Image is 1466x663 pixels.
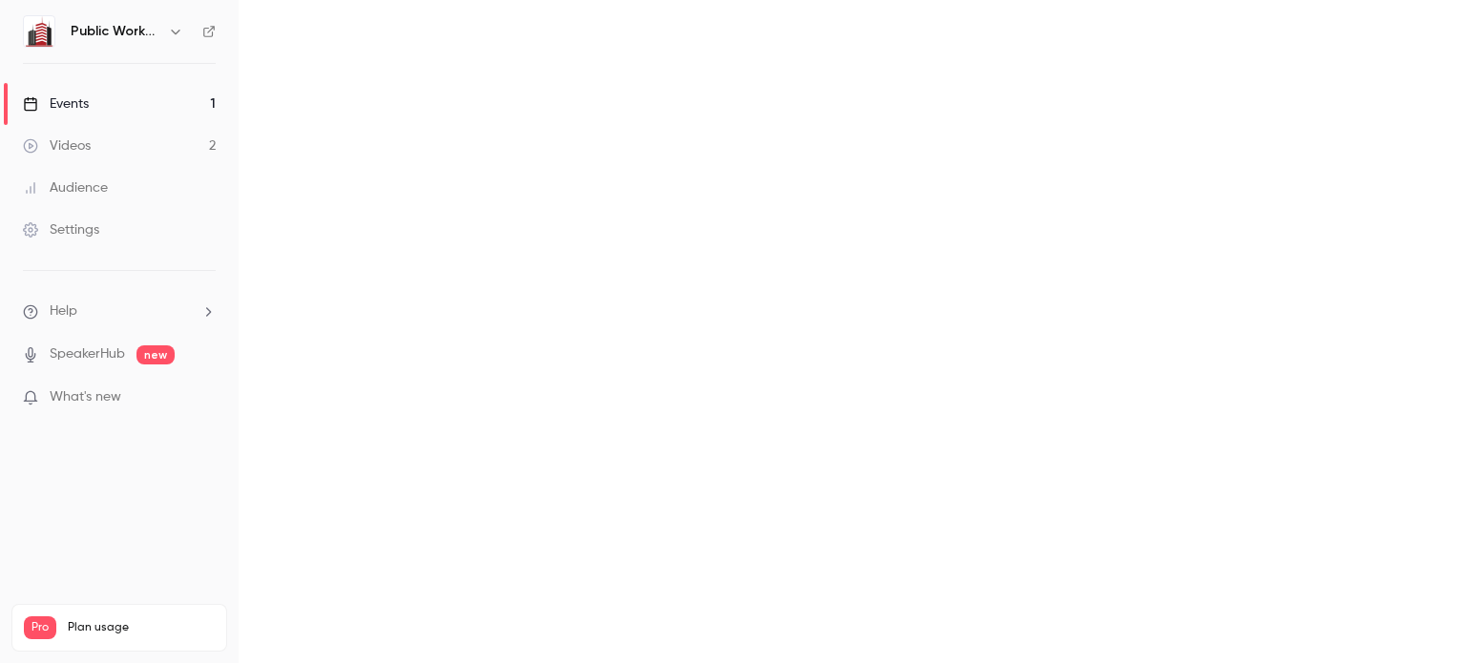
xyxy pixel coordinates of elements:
[24,16,54,47] img: Public Works Compliance Advisors, Inc.
[68,620,215,635] span: Plan usage
[50,387,121,407] span: What's new
[71,22,160,41] h6: Public Works Compliance Advisors, Inc.
[23,220,99,239] div: Settings
[23,178,108,197] div: Audience
[23,94,89,114] div: Events
[193,389,216,406] iframe: Noticeable Trigger
[23,301,216,321] li: help-dropdown-opener
[50,344,125,364] a: SpeakerHub
[24,616,56,639] span: Pro
[50,301,77,321] span: Help
[136,345,175,364] span: new
[23,136,91,155] div: Videos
